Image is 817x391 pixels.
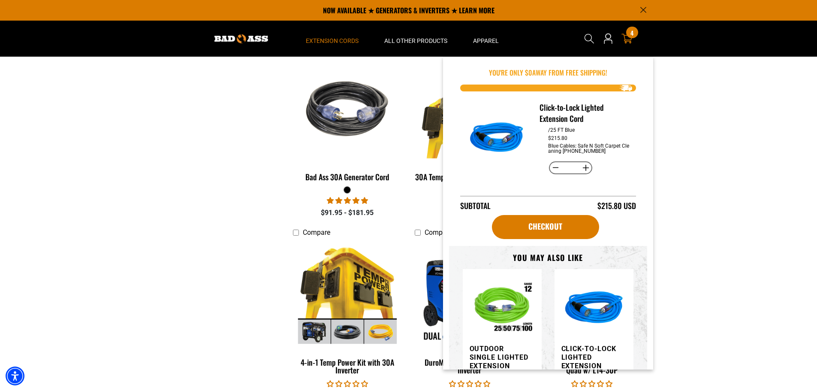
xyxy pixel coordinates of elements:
dt: Blue Cables: [548,143,576,149]
span: Compare [303,228,330,236]
span: Extension Cords [306,37,359,45]
span: Apparel [473,37,499,45]
a: DuroMax 7,000 Watt Dual Fuel Inverter DuroMax 7,000 Watt Dual Fuel Inverter [415,241,524,379]
div: 2 FT 12/4 STW Molded A&B Phase Quad w/ L14-30P [537,358,646,374]
h3: You may also like [463,253,633,263]
a: black Bad Ass 30A Generator Cord [293,55,402,186]
span: 0.00 stars [449,380,490,388]
img: blue [467,108,527,169]
span: 0.00 stars [327,380,368,388]
img: DuroMax 7,000 Watt Dual Fuel Inverter [416,245,524,344]
h3: Click-to-Lock Lighted Extension Cord [561,345,621,379]
a: cart [492,215,599,239]
img: black [293,60,401,158]
div: Accessibility Menu [6,367,24,385]
a: 30A Temp Power Distribution Hornet Box 30A Temp Power Distribution Hornet Box [415,55,524,194]
dd: $215.80 [548,135,567,141]
span: 0.00 stars [571,380,612,388]
span: Compare [425,228,452,236]
div: 30A Temp Power Distribution Hornet Box [415,173,524,188]
div: $215.80 USD [597,200,636,212]
div: Item added to your cart [443,57,653,370]
summary: Extension Cords [293,21,371,57]
summary: Search [582,32,596,45]
div: 4-in-1 Temp Power Kit with 30A Inverter [293,358,402,374]
span: 0 [528,67,532,78]
img: 30A Temp Power Distribution Hornet Box [416,60,524,158]
span: 4 [630,30,633,36]
p: You're Only $ away from free shipping! [460,67,636,78]
div: DuroMax 7,000 Watt Dual Fuel Inverter [415,358,524,374]
dd: /25 FT Blue [548,127,575,133]
a: 4-in-1 Temp Power Kit with 30A Inverter 4-in-1 Temp Power Kit with 30A Inverter [293,241,402,379]
summary: All Other Products [371,21,460,57]
h3: Click-to-Lock Lighted Extension Cord [540,102,629,124]
summary: Apparel [460,21,512,57]
span: All Other Products [384,37,447,45]
div: $676.00 [415,206,524,216]
h3: Outdoor Single Lighted Extension Cord [470,345,530,379]
span: 5.00 stars [327,197,368,205]
img: Bad Ass Extension Cords [214,34,268,43]
div: Subtotal [460,200,491,212]
img: Outdoor Single Lighted Extension Cord [470,276,535,341]
input: Quantity for Click-to-Lock Lighted Extension Cord [562,161,579,175]
div: Bad Ass 30A Generator Cord [293,173,402,181]
img: blue [561,276,627,341]
img: 4-in-1 Temp Power Kit with 30A Inverter [293,245,401,344]
a: Open this option [601,21,615,57]
dd: Safe N Soft Carpet Cleaning [PHONE_NUMBER] [548,143,629,154]
div: $91.95 - $181.95 [293,208,402,218]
